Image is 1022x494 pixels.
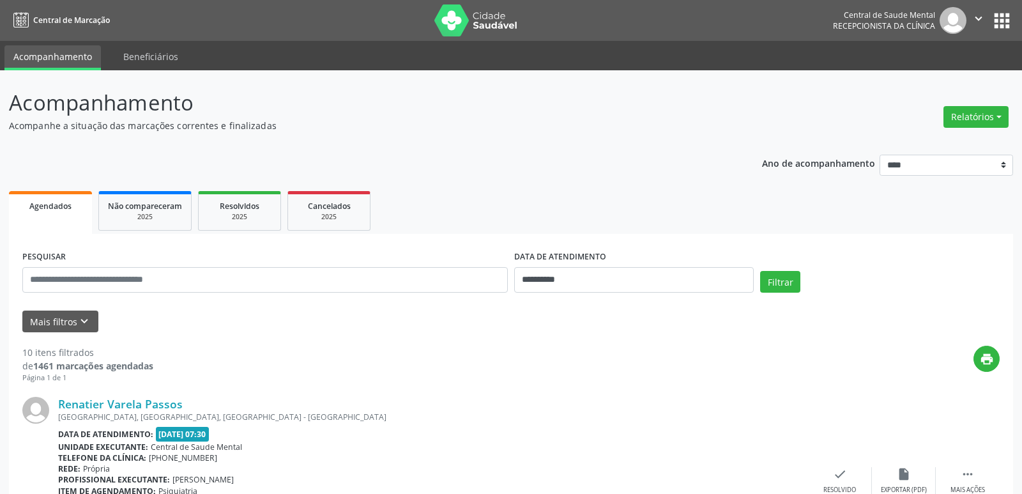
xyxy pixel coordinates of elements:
[22,346,153,359] div: 10 itens filtrados
[897,467,911,481] i: insert_drive_file
[308,201,351,212] span: Cancelados
[172,474,234,485] span: [PERSON_NAME]
[9,119,712,132] p: Acompanhe a situação das marcações correntes e finalizadas
[22,311,98,333] button: Mais filtroskeyboard_arrow_down
[58,463,80,474] b: Rede:
[961,467,975,481] i: 
[4,45,101,70] a: Acompanhamento
[940,7,966,34] img: img
[966,7,991,34] button: 
[833,20,935,31] span: Recepcionista da clínica
[151,442,242,452] span: Central de Saude Mental
[156,427,210,442] span: [DATE] 07:30
[22,373,153,383] div: Página 1 de 1
[77,314,91,328] i: keyboard_arrow_down
[991,10,1013,32] button: apps
[297,212,361,222] div: 2025
[58,452,146,463] b: Telefone da clínica:
[9,87,712,119] p: Acompanhamento
[833,10,935,20] div: Central de Saude Mental
[943,106,1009,128] button: Relatórios
[58,397,183,411] a: Renatier Varela Passos
[973,346,1000,372] button: print
[108,212,182,222] div: 2025
[220,201,259,212] span: Resolvidos
[58,442,148,452] b: Unidade executante:
[760,271,800,293] button: Filtrar
[114,45,187,68] a: Beneficiários
[514,247,606,267] label: DATA DE ATENDIMENTO
[149,452,217,463] span: [PHONE_NUMBER]
[9,10,110,31] a: Central de Marcação
[22,397,49,424] img: img
[58,412,808,422] div: [GEOGRAPHIC_DATA], [GEOGRAPHIC_DATA], [GEOGRAPHIC_DATA] - [GEOGRAPHIC_DATA]
[22,247,66,267] label: PESQUISAR
[58,429,153,440] b: Data de atendimento:
[833,467,847,481] i: check
[762,155,875,171] p: Ano de acompanhamento
[108,201,182,212] span: Não compareceram
[58,474,170,485] b: Profissional executante:
[29,201,72,212] span: Agendados
[33,360,153,372] strong: 1461 marcações agendadas
[208,212,271,222] div: 2025
[83,463,110,474] span: Própria
[972,12,986,26] i: 
[33,15,110,26] span: Central de Marcação
[22,359,153,373] div: de
[980,352,994,366] i: print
